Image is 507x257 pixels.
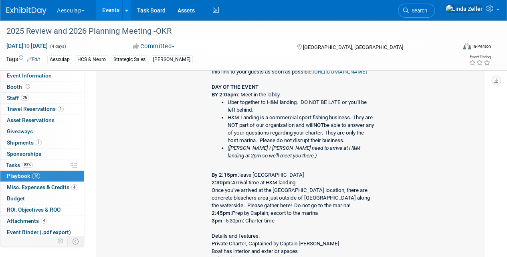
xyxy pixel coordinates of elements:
div: Strategic Sales [111,55,148,64]
a: Shipments1 [0,137,84,148]
span: Travel Reservations [7,106,64,112]
span: Asset Reservations [7,117,55,123]
span: 4 [41,218,47,224]
div: Aesculap [47,55,72,64]
td: Personalize Event Tab Strip [54,236,68,247]
b: By 2:15pm: [212,172,239,178]
div: HCS & Neuro [75,55,108,64]
a: Tasks83% [0,160,84,171]
b: DAY OF THE EVENT [212,84,259,90]
a: Event Information [0,70,84,81]
img: Format-Inperson.png [463,43,471,49]
span: Staff [7,95,29,101]
span: Giveaways [7,128,33,135]
img: Linda Zeller [445,4,483,13]
b: NOT [313,122,324,128]
a: Misc. Expenses & Credits4 [0,182,84,193]
a: Travel Reservations1 [0,104,84,114]
span: 1 [58,106,64,112]
div: Event Format [420,42,491,54]
a: Edit [27,57,40,62]
a: Playbook16 [0,171,84,182]
a: [URL][DOMAIN_NAME] [313,69,367,75]
td: Tags [6,55,40,64]
div: [PERSON_NAME] [151,55,193,64]
b: 3pm - [212,218,226,224]
a: Staff25 [0,93,84,104]
span: Booth [7,84,32,90]
span: Shipments [7,139,42,146]
td: Toggle Event Tabs [68,236,84,247]
div: In-Person [472,43,491,49]
li: H&M Landing is a commercial sport fishing business. They are NOT part of our organization and wil... [228,114,375,145]
span: ROI, Objectives & ROO [7,206,61,213]
img: ExhibitDay [6,7,46,15]
span: Booth not reserved yet [24,84,32,90]
a: ROI, Objectives & ROO [0,204,84,215]
div: 2025 Review and 2026 Planning Meeting -OKR [4,24,450,39]
span: 25 [21,95,29,101]
span: Attachments [7,218,47,224]
span: 4 [71,184,77,190]
a: Attachments4 [0,216,84,226]
b: 2:30pm: [212,179,232,186]
a: Sponsorships [0,149,84,159]
span: Playbook [7,173,40,179]
a: Giveaways [0,126,84,137]
div: Event Rating [469,55,491,59]
span: to [23,43,31,49]
span: 1 [36,139,42,145]
a: Booth [0,82,84,92]
span: Misc. Expenses & Credits [7,184,77,190]
span: [GEOGRAPHIC_DATA], [GEOGRAPHIC_DATA] [303,44,403,50]
span: [DATE] [DATE] [6,42,48,49]
b: 2:45pm: [212,210,232,216]
span: Budget [7,195,25,202]
button: Committed [130,42,178,51]
span: Search [409,8,427,14]
b: BY 2:05pm [212,92,238,98]
span: Event Binder (.pdf export) [7,229,71,235]
span: Sponsorships [7,151,41,157]
a: Search [398,4,435,18]
li: Uber together to H&M landing. DO NOT BE LATE or you'll be left behind. [228,99,375,114]
span: (4 days) [49,44,66,49]
span: 16 [32,173,40,179]
a: Event Binder (.pdf export) [0,227,84,238]
span: 83% [22,162,33,168]
a: Asset Reservations [0,115,84,126]
a: Budget [0,193,84,204]
i: ([PERSON_NAME] / [PERSON_NAME] need to arrive at H&M landing at 2pm so we'll meet you there.) [228,145,360,159]
span: Event Information [7,72,52,79]
span: Tasks [6,162,33,168]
